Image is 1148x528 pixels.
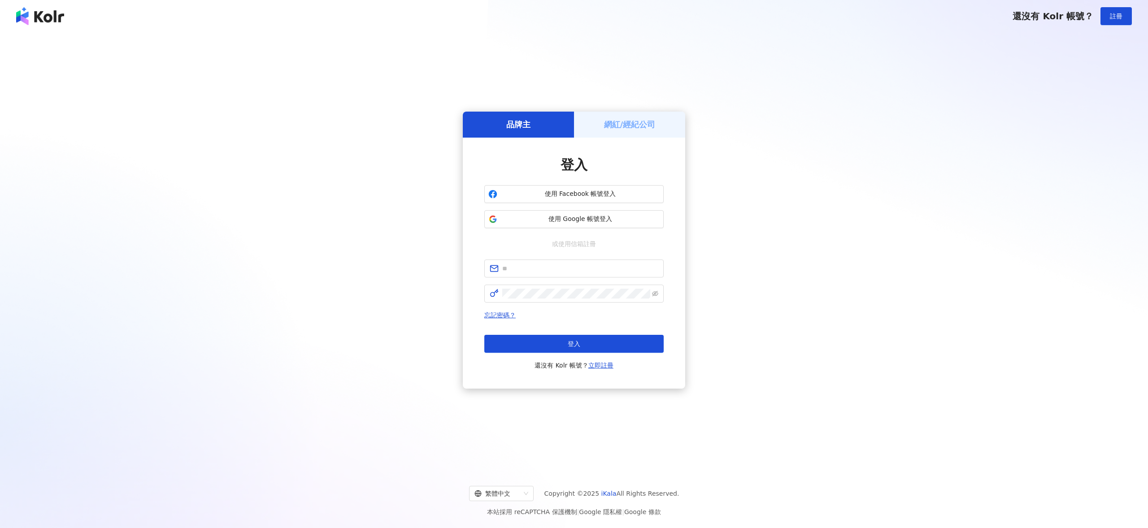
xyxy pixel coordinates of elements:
span: 或使用信箱註冊 [546,239,602,249]
span: 本站採用 reCAPTCHA 保護機制 [487,506,661,517]
h5: 網紅/經紀公司 [604,119,656,130]
img: logo [16,7,64,25]
span: 註冊 [1110,13,1122,20]
h5: 品牌主 [506,119,531,130]
span: 登入 [561,157,587,173]
span: | [577,508,579,515]
span: 登入 [568,340,580,347]
button: 登入 [484,335,664,353]
span: Copyright © 2025 All Rights Reserved. [544,488,679,499]
button: 使用 Facebook 帳號登入 [484,185,664,203]
button: 使用 Google 帳號登入 [484,210,664,228]
span: 還沒有 Kolr 帳號？ [1013,11,1093,22]
a: 忘記密碼？ [484,312,516,319]
a: iKala [601,490,617,497]
button: 註冊 [1100,7,1132,25]
span: eye-invisible [652,290,658,297]
div: 繁體中文 [474,486,520,501]
span: | [622,508,624,515]
a: Google 條款 [624,508,661,515]
a: 立即註冊 [588,362,613,369]
span: 使用 Facebook 帳號登入 [501,190,660,199]
span: 還沒有 Kolr 帳號？ [535,360,613,371]
a: Google 隱私權 [579,508,622,515]
span: 使用 Google 帳號登入 [501,215,660,224]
